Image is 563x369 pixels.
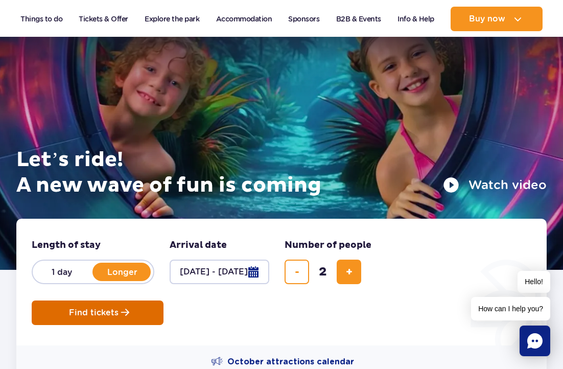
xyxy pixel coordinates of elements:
[469,14,505,24] span: Buy now
[311,260,335,284] input: number of tickets
[20,7,62,31] a: Things to do
[93,261,151,283] label: Longer
[227,356,354,367] span: October attractions calendar
[520,326,550,356] div: Chat
[32,301,163,325] button: Find tickets
[32,239,101,251] span: Length of stay
[285,260,309,284] button: remove ticket
[285,239,371,251] span: Number of people
[337,260,361,284] button: add ticket
[211,356,354,368] a: October attractions calendar
[397,7,434,31] a: Info & Help
[16,219,547,345] form: Planning your visit to Park of Poland
[216,7,272,31] a: Accommodation
[170,239,227,251] span: Arrival date
[336,7,381,31] a: B2B & Events
[443,177,547,193] button: Watch video
[79,7,128,31] a: Tickets & Offer
[16,147,547,198] h1: Let’s ride! A new wave of fun is coming
[288,7,319,31] a: Sponsors
[471,297,550,320] span: How can I help you?
[170,260,269,284] button: [DATE] - [DATE]
[69,308,119,317] span: Find tickets
[145,7,199,31] a: Explore the park
[33,261,91,283] label: 1 day
[518,271,550,293] span: Hello!
[451,7,543,31] button: Buy now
